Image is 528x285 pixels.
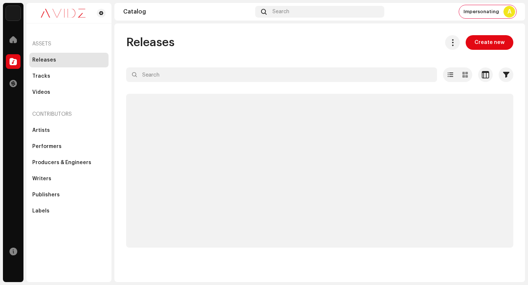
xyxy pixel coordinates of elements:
[29,53,109,67] re-m-nav-item: Releases
[32,89,50,95] div: Videos
[32,144,62,149] div: Performers
[29,155,109,170] re-m-nav-item: Producers & Engineers
[463,9,499,15] span: Impersonating
[32,208,49,214] div: Labels
[29,204,109,218] re-m-nav-item: Labels
[29,35,109,53] re-a-nav-header: Assets
[29,139,109,154] re-m-nav-item: Performers
[29,85,109,100] re-m-nav-item: Videos
[32,192,60,198] div: Publishers
[29,69,109,84] re-m-nav-item: Tracks
[126,67,437,82] input: Search
[29,188,109,202] re-m-nav-item: Publishers
[272,9,289,15] span: Search
[29,171,109,186] re-m-nav-item: Writers
[29,106,109,123] re-a-nav-header: Contributors
[32,176,51,182] div: Writers
[32,73,50,79] div: Tracks
[32,57,56,63] div: Releases
[126,35,175,50] span: Releases
[6,6,21,21] img: 10d72f0b-d06a-424f-aeaa-9c9f537e57b6
[29,123,109,138] re-m-nav-item: Artists
[32,160,91,166] div: Producers & Engineers
[123,9,252,15] div: Catalog
[32,9,94,18] img: 0c631eef-60b6-411a-a233-6856366a70de
[503,6,515,18] div: A
[466,35,513,50] button: Create new
[32,127,50,133] div: Artists
[474,35,505,50] span: Create new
